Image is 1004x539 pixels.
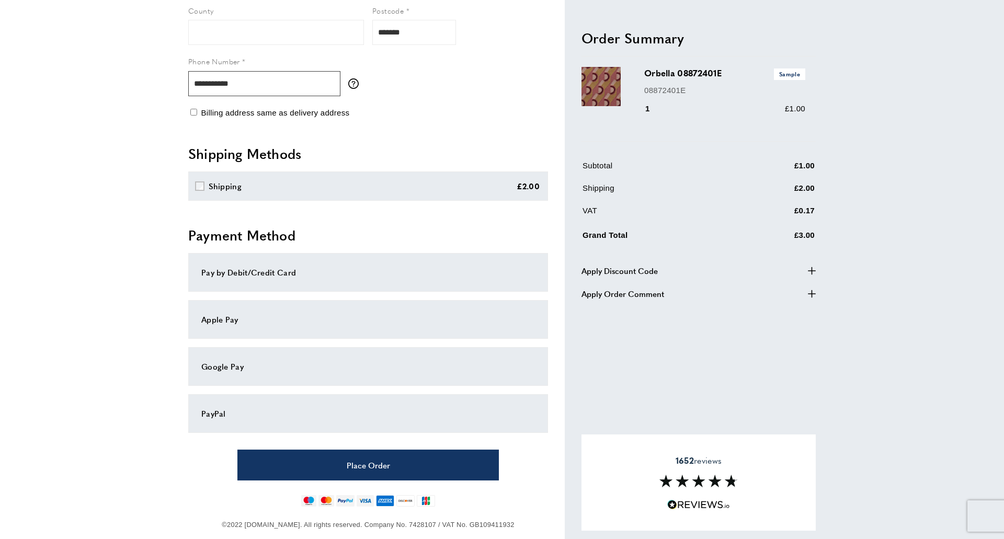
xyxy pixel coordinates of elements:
[201,360,535,373] div: Google Pay
[581,28,816,47] h2: Order Summary
[222,521,514,529] span: ©2022 [DOMAIN_NAME]. All rights reserved. Company No. 7428107 / VAT No. GB109411932
[676,455,722,466] span: reviews
[743,159,815,180] td: £1.00
[785,104,805,113] span: £1.00
[676,454,694,466] strong: 1652
[188,5,213,16] span: County
[417,495,435,507] img: jcb
[209,180,242,192] div: Shipping
[357,495,374,507] img: visa
[583,159,741,180] td: Subtotal
[301,495,316,507] img: maestro
[644,84,805,96] p: 08872401E
[644,102,665,115] div: 1
[667,500,730,510] img: Reviews.io 5 stars
[743,182,815,202] td: £2.00
[774,68,805,79] span: Sample
[237,450,499,480] button: Place Order
[188,56,240,66] span: Phone Number
[743,204,815,225] td: £0.17
[396,495,415,507] img: discover
[581,287,664,300] span: Apply Order Comment
[372,5,404,16] span: Postcode
[583,182,741,202] td: Shipping
[348,78,364,89] button: More information
[188,226,548,245] h2: Payment Method
[659,475,738,487] img: Reviews section
[743,227,815,249] td: £3.00
[376,495,394,507] img: american-express
[583,204,741,225] td: VAT
[581,264,658,277] span: Apply Discount Code
[201,407,535,420] div: PayPal
[583,227,741,249] td: Grand Total
[644,67,805,79] h3: Orbella 08872401E
[190,109,197,116] input: Billing address same as delivery address
[517,180,540,192] div: £2.00
[581,67,621,106] img: Orbella 08872401E
[201,313,535,326] div: Apple Pay
[336,495,355,507] img: paypal
[188,144,548,163] h2: Shipping Methods
[318,495,334,507] img: mastercard
[201,108,349,117] span: Billing address same as delivery address
[201,266,535,279] div: Pay by Debit/Credit Card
